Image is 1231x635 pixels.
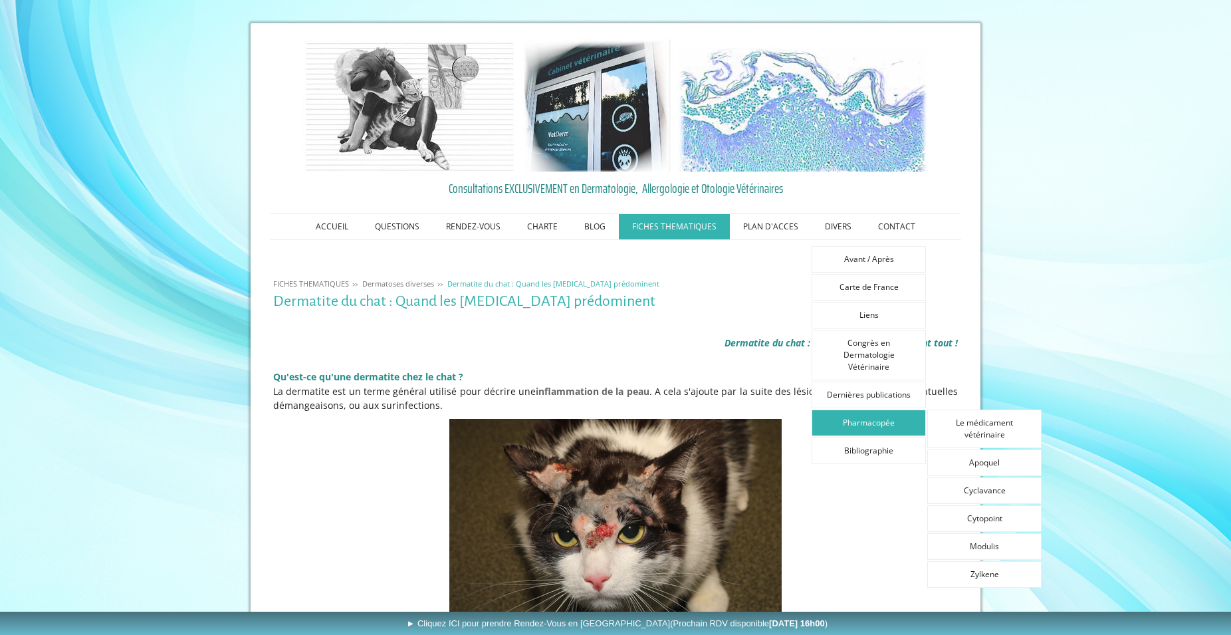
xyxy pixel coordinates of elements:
[812,438,926,464] a: Bibliographie
[927,449,1042,476] a: Apoquel
[270,279,352,289] a: FICHES THEMATIQUES
[406,618,828,628] span: ► Cliquez ICI pour prendre Rendez-Vous en [GEOGRAPHIC_DATA]
[447,279,659,289] span: Dermatite du chat : Quand les [MEDICAL_DATA] prédominent
[927,477,1042,504] a: Cyclavance
[273,293,958,310] h1: Dermatite du chat : Quand les [MEDICAL_DATA] prédominent
[273,384,958,412] p: La dermatite est un terme général utilisé pour décrire une . A cela s'ajoute par la suite des lés...
[670,618,828,628] span: (Prochain RDV disponible )
[302,214,362,239] a: ACCUEIL
[812,274,926,301] a: Carte de France
[273,279,349,289] span: FICHES THEMATIQUES
[812,382,926,408] a: Dernières publications
[865,214,929,239] a: CONTACT
[273,178,958,198] a: Consultations EXCLUSIVEMENT en Dermatologie, Allergologie et Otologie Vétérinaires
[812,302,926,328] a: Liens
[514,214,571,239] a: CHARTE
[444,279,663,289] a: Dermatite du chat : Quand les [MEDICAL_DATA] prédominent
[362,279,434,289] span: Dermatoses diverses
[725,336,958,349] strong: Dermatite du chat : En déterminer cause avant tout !
[536,385,649,398] strong: inflammation de la peau
[927,561,1042,588] a: Zylkene
[812,410,926,436] a: Pharmacopée
[812,246,926,273] a: Avant / Après
[927,410,1042,448] a: Le médicament vétérinaire
[619,214,730,239] a: FICHES THEMATIQUES
[812,214,865,239] a: DIVERS
[927,533,1042,560] a: Modulis
[927,505,1042,532] a: Cytopoint
[273,370,463,383] strong: Qu'est-ce qu'une dermatite chez le chat ?
[433,214,514,239] a: RENDEZ-VOUS
[359,279,437,289] a: Dermatoses diverses
[812,330,926,380] a: Congrès en Dermatologie Vétérinaire
[571,214,619,239] a: BLOG
[362,214,433,239] a: QUESTIONS
[769,618,825,628] b: [DATE] 16h00
[730,214,812,239] a: PLAN D'ACCES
